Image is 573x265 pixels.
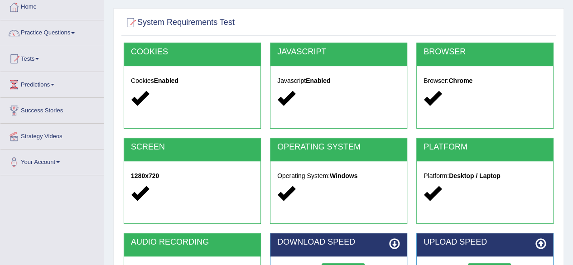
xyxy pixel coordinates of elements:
[448,77,472,84] strong: Chrome
[131,77,254,84] h5: Cookies
[277,143,400,152] h2: OPERATING SYSTEM
[330,172,357,179] strong: Windows
[424,48,546,57] h2: BROWSER
[131,143,254,152] h2: SCREEN
[0,124,104,146] a: Strategy Videos
[277,77,400,84] h5: Javascript
[0,46,104,69] a: Tests
[154,77,178,84] strong: Enabled
[424,143,546,152] h2: PLATFORM
[277,238,400,247] h2: DOWNLOAD SPEED
[424,77,546,84] h5: Browser:
[424,238,546,247] h2: UPLOAD SPEED
[0,20,104,43] a: Practice Questions
[0,72,104,95] a: Predictions
[131,238,254,247] h2: AUDIO RECORDING
[124,16,235,29] h2: System Requirements Test
[0,149,104,172] a: Your Account
[131,172,159,179] strong: 1280x720
[424,173,546,179] h5: Platform:
[0,98,104,120] a: Success Stories
[449,172,501,179] strong: Desktop / Laptop
[277,48,400,57] h2: JAVASCRIPT
[131,48,254,57] h2: COOKIES
[306,77,330,84] strong: Enabled
[277,173,400,179] h5: Operating System:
